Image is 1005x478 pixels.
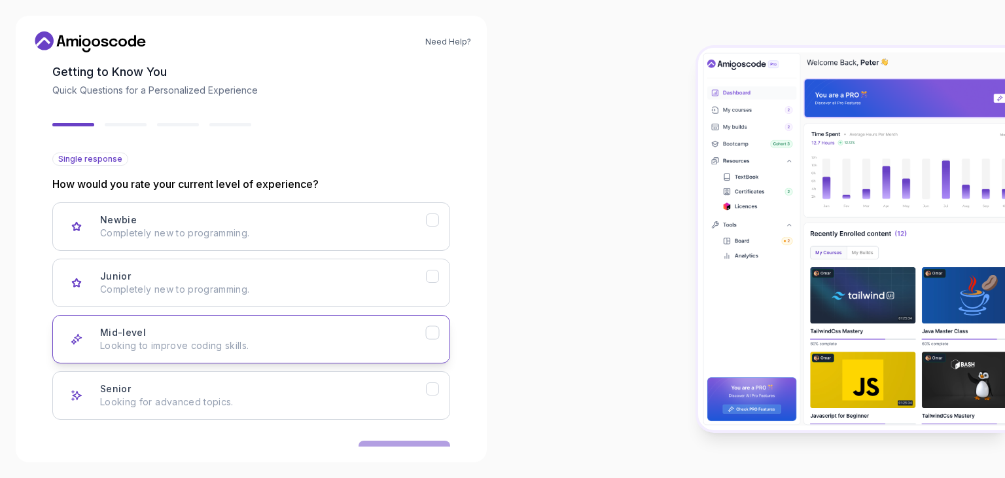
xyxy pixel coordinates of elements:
[52,315,450,363] button: Mid-level
[52,63,450,81] h2: Getting to Know You
[100,326,146,339] h3: Mid-level
[100,270,131,283] h3: Junior
[52,259,450,307] button: Junior
[425,37,471,47] a: Need Help?
[100,339,426,352] p: Looking to improve coding skills.
[698,48,1005,430] img: Amigoscode Dashboard
[31,31,149,52] a: Home link
[52,202,450,251] button: Newbie
[52,176,450,192] p: How would you rate your current level of experience?
[100,382,131,395] h3: Senior
[100,395,426,409] p: Looking for advanced topics.
[52,441,101,467] button: Back
[52,84,450,97] p: Quick Questions for a Personalized Experience
[52,371,450,420] button: Senior
[359,441,450,467] button: Next
[100,283,426,296] p: Completely new to programming.
[100,227,426,240] p: Completely new to programming.
[100,213,137,227] h3: Newbie
[58,154,122,164] span: Single response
